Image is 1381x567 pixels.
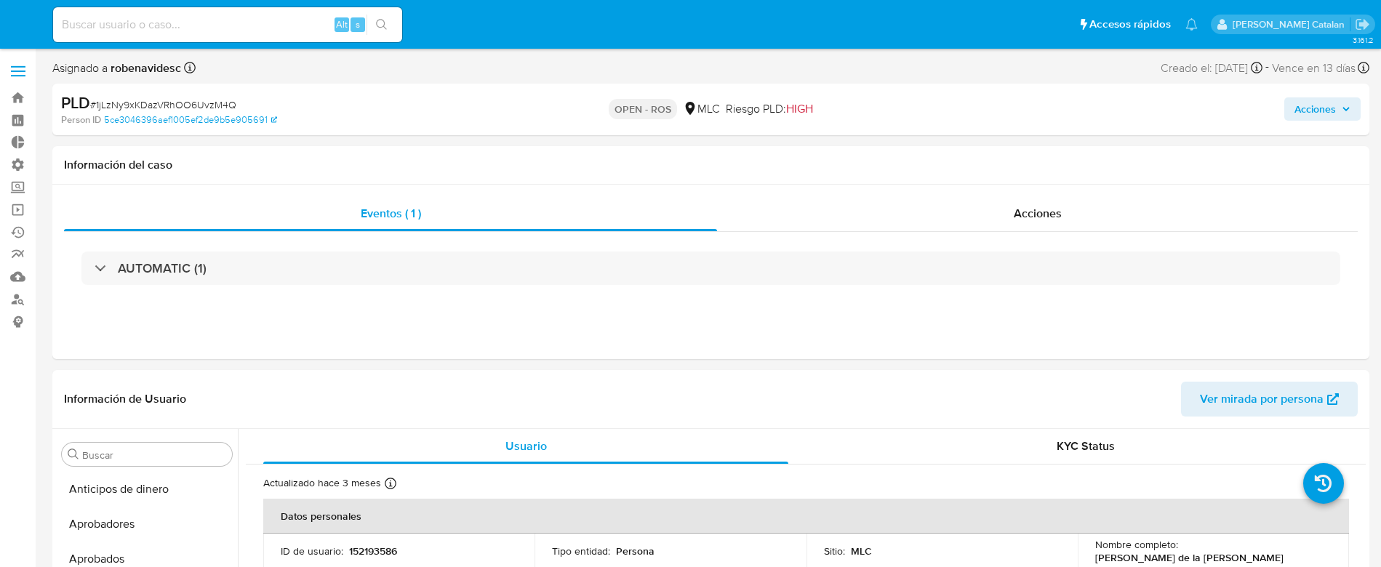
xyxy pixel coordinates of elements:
[82,449,226,462] input: Buscar
[61,91,90,114] b: PLD
[361,205,421,222] span: Eventos ( 1 )
[263,499,1349,534] th: Datos personales
[281,544,343,558] p: ID de usuario :
[1057,438,1115,454] span: KYC Status
[1200,382,1324,417] span: Ver mirada por persona
[683,101,720,117] div: MLC
[104,113,277,126] a: 5ce3046396aef1005ef2de9b5e905691
[52,60,181,76] span: Asignado a
[609,99,677,119] p: OPEN - ROS
[1284,97,1361,121] button: Acciones
[1185,18,1198,31] a: Notificaciones
[505,438,547,454] span: Usuario
[68,449,79,460] button: Buscar
[726,101,813,117] span: Riesgo PLD:
[56,472,238,507] button: Anticipos de dinero
[851,544,872,558] p: MLC
[1095,551,1284,564] p: [PERSON_NAME] de la [PERSON_NAME]
[61,113,101,126] b: Person ID
[1095,538,1178,551] p: Nombre completo :
[616,544,655,558] p: Persona
[1265,58,1269,78] span: -
[1089,17,1171,32] span: Accesos rápidos
[1014,205,1062,222] span: Acciones
[56,507,238,542] button: Aprobadores
[552,544,610,558] p: Tipo entidad :
[64,158,1358,172] h1: Información del caso
[349,544,397,558] p: 152193586
[90,97,236,112] span: # 1jLzNy9xKDazVRhOO6UvzM4Q
[1181,382,1358,417] button: Ver mirada por persona
[356,17,360,31] span: s
[53,15,402,34] input: Buscar usuario o caso...
[1161,58,1262,78] div: Creado el: [DATE]
[336,17,348,31] span: Alt
[108,60,181,76] b: robenavidesc
[118,260,207,276] h3: AUTOMATIC (1)
[1272,60,1356,76] span: Vence en 13 días
[824,544,845,558] p: Sitio :
[367,15,396,35] button: search-icon
[263,476,381,490] p: Actualizado hace 3 meses
[81,252,1340,285] div: AUTOMATIC (1)
[64,392,186,406] h1: Información de Usuario
[786,100,813,117] span: HIGH
[1355,17,1370,32] a: Salir
[1233,17,1350,31] p: rociodaniela.benavidescatalan@mercadolibre.cl
[1294,97,1336,121] span: Acciones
